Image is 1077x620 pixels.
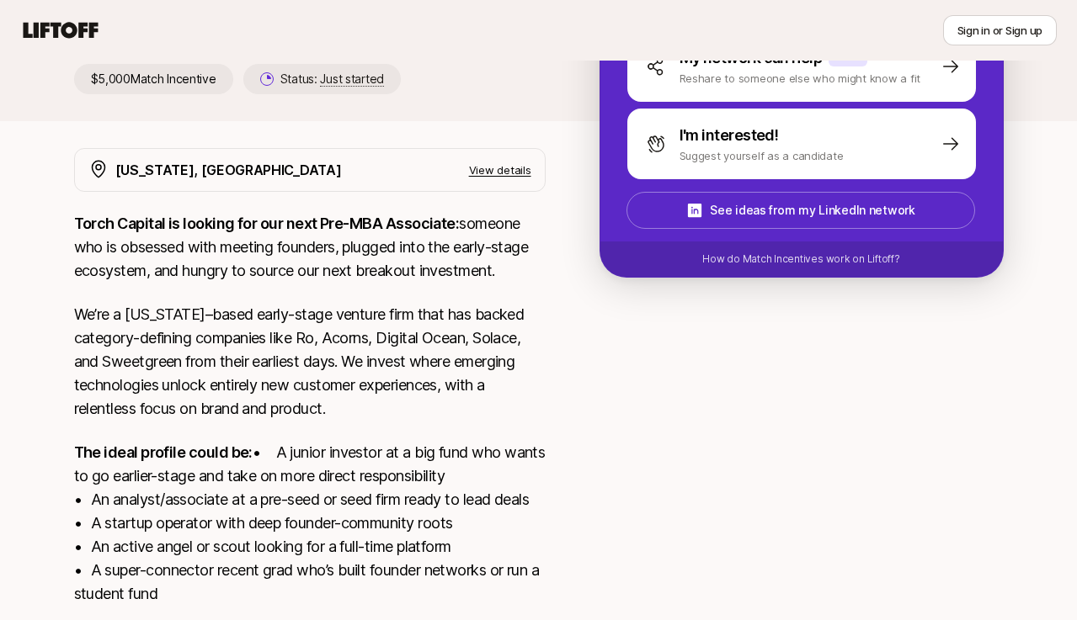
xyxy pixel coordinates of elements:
[74,303,546,421] p: We’re a [US_STATE]–based early-stage venture firm that has backed category-defining companies lik...
[280,69,384,89] p: Status:
[626,192,975,229] button: See ideas from my LinkedIn network
[702,252,899,267] p: How do Match Incentives work on Liftoff?
[74,443,253,461] strong: The ideal profile could be:
[320,72,384,87] span: Just started
[680,70,921,87] p: Reshare to someone else who might know a fit
[74,215,460,232] strong: Torch Capital is looking for our next Pre-MBA Associate:
[115,159,342,181] p: [US_STATE], [GEOGRAPHIC_DATA]
[680,124,779,147] p: I'm interested!
[680,147,844,164] p: Suggest yourself as a candidate
[469,162,531,178] p: View details
[943,15,1057,45] button: Sign in or Sign up
[74,64,233,94] p: $5,000 Match Incentive
[74,441,546,606] p: • A junior investor at a big fund who wants to go earlier-stage and take on more direct responsib...
[710,200,914,220] p: See ideas from my LinkedIn network
[74,212,546,283] p: someone who is obsessed with meeting founders, plugged into the early-stage ecosystem, and hungry...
